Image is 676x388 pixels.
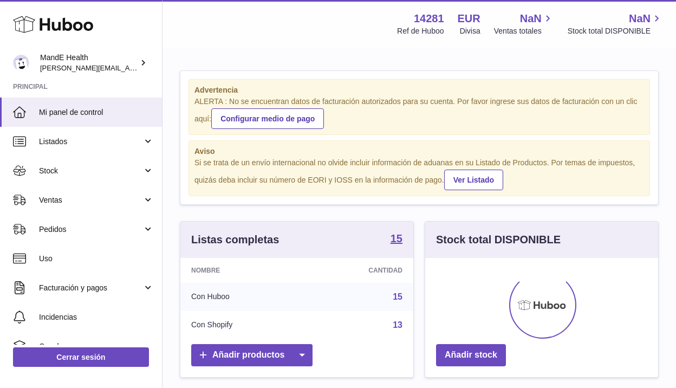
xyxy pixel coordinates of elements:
span: Uso [39,254,154,264]
a: Añadir productos [191,344,313,366]
h3: Stock total DISPONIBLE [436,232,561,247]
strong: 15 [391,233,402,244]
a: Ver Listado [444,170,503,190]
h3: Listas completas [191,232,279,247]
span: Stock total DISPONIBLE [568,26,663,36]
a: Añadir stock [436,344,506,366]
div: MandE Health [40,53,138,73]
span: Ventas totales [494,26,554,36]
a: Configurar medio de pago [211,108,324,129]
th: Cantidad [304,258,413,283]
img: luis.mendieta@mandehealth.com [13,55,29,71]
td: Con Huboo [180,283,304,311]
span: Pedidos [39,224,142,235]
a: NaN Ventas totales [494,11,554,36]
div: Ref de Huboo [397,26,444,36]
a: 15 [391,233,402,246]
span: Canales [39,341,154,352]
strong: Aviso [194,146,644,157]
span: Stock [39,166,142,176]
span: NaN [520,11,542,26]
span: Incidencias [39,312,154,322]
div: ALERTA : No se encuentran datos de facturación autorizados para su cuenta. Por favor ingrese sus ... [194,96,644,129]
th: Nombre [180,258,304,283]
a: Cerrar sesión [13,347,149,367]
a: 13 [393,320,402,329]
div: Si se trata de un envío internacional no olvide incluir información de aduanas en su Listado de P... [194,158,644,190]
span: NaN [629,11,651,26]
a: 15 [393,292,402,301]
td: Con Shopify [180,311,304,339]
div: Divisa [460,26,480,36]
span: [PERSON_NAME][EMAIL_ADDRESS][PERSON_NAME][DOMAIN_NAME] [40,63,275,72]
span: Ventas [39,195,142,205]
strong: EUR [458,11,480,26]
span: Mi panel de control [39,107,154,118]
span: Facturación y pagos [39,283,142,293]
a: NaN Stock total DISPONIBLE [568,11,663,36]
strong: 14281 [414,11,444,26]
span: Listados [39,137,142,147]
strong: Advertencia [194,85,644,95]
